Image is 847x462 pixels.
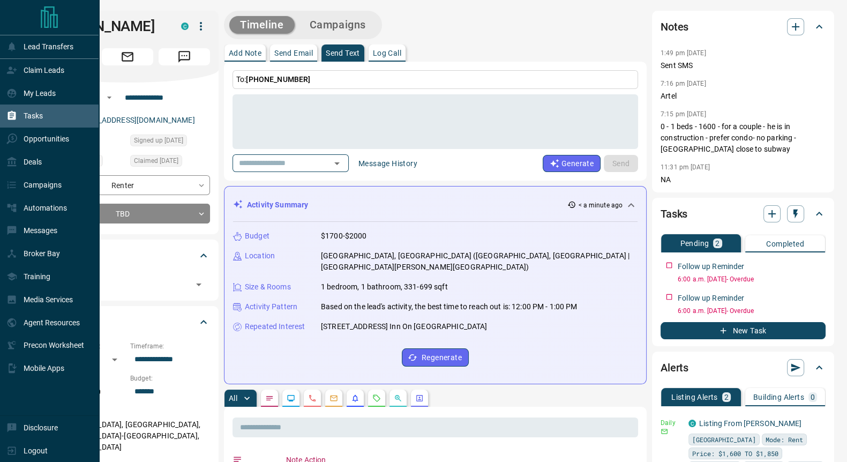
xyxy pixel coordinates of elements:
svg: Opportunities [394,394,402,403]
span: [GEOGRAPHIC_DATA] [692,434,756,445]
div: condos.ca [688,420,696,427]
p: Location [245,250,275,262]
svg: Lead Browsing Activity [287,394,295,403]
p: Follow up Reminder [678,261,744,272]
p: 6:00 a.m. [DATE] - Overdue [678,306,826,316]
p: 11:31 pm [DATE] [661,163,710,171]
p: 2 [724,393,729,401]
p: Timeframe: [130,341,210,351]
p: Send Text [326,49,360,57]
p: 1:49 pm [DATE] [661,49,706,57]
p: All [229,394,237,402]
div: Notes [661,14,826,40]
p: Budget: [130,374,210,383]
p: Repeated Interest [245,321,305,332]
p: NA [661,174,826,185]
div: Alerts [661,355,826,381]
span: Signed up [DATE] [134,135,183,146]
div: Tasks [661,201,826,227]
button: Open [191,277,206,292]
p: Artel [661,91,826,102]
span: Price: $1,600 TO $1,850 [692,448,778,459]
span: [PHONE_NUMBER] [246,75,310,84]
span: Email [102,48,153,65]
p: To: [233,70,638,89]
a: [EMAIL_ADDRESS][DOMAIN_NAME] [74,116,195,124]
button: New Task [661,322,826,339]
h2: Notes [661,18,688,35]
button: Campaigns [299,16,377,34]
div: TBD [45,204,210,223]
h2: Alerts [661,359,688,376]
p: Daily [661,418,682,428]
span: Claimed [DATE] [134,155,178,166]
p: [GEOGRAPHIC_DATA], [GEOGRAPHIC_DATA], [GEOGRAPHIC_DATA]-[GEOGRAPHIC_DATA], [GEOGRAPHIC_DATA] [45,416,210,456]
p: Add Note [229,49,261,57]
p: Budget [245,230,269,242]
p: Areas Searched: [45,406,210,416]
p: $1700-$2000 [321,230,366,242]
div: Renter [45,175,210,195]
svg: Notes [265,394,274,403]
svg: Agent Actions [415,394,424,403]
button: Regenerate [402,348,469,367]
div: Sun Jul 27 2025 [130,135,210,150]
span: Mode: Rent [766,434,803,445]
p: Follow up Reminder [678,293,744,304]
p: Log Call [373,49,401,57]
svg: Listing Alerts [351,394,359,403]
div: Activity Summary< a minute ago [233,195,638,215]
div: Mon Aug 04 2025 [130,155,210,170]
p: Building Alerts [753,393,804,401]
h2: Tasks [661,205,687,222]
span: Message [159,48,210,65]
p: Completed [766,240,804,248]
p: 0 [811,393,815,401]
p: 7:16 pm [DATE] [661,80,706,87]
p: Based on the lead's activity, the best time to reach out is: 12:00 PM - 1:00 PM [321,301,577,312]
svg: Calls [308,394,317,403]
p: [GEOGRAPHIC_DATA], [GEOGRAPHIC_DATA] ([GEOGRAPHIC_DATA], [GEOGRAPHIC_DATA] | [GEOGRAPHIC_DATA][PE... [321,250,638,273]
p: 6:00 a.m. [DATE] - Overdue [678,274,826,284]
div: Criteria [45,309,210,335]
button: Open [103,91,116,104]
p: Listing Alerts [671,393,718,401]
p: 0 - 1 beds - 1600 - for a couple - he is in construction - prefer condo- no parking - [GEOGRAPHIC... [661,121,826,155]
div: Tags [45,243,210,269]
svg: Emails [329,394,338,403]
p: Sent SMS [661,60,826,71]
p: Activity Pattern [245,301,297,312]
p: Send Email [274,49,313,57]
p: Size & Rooms [245,281,291,293]
button: Message History [352,155,424,172]
p: < a minute ago [578,200,623,210]
button: Generate [543,155,601,172]
svg: Email [661,428,668,435]
p: Activity Summary [247,199,308,211]
svg: Requests [372,394,381,403]
h1: [PERSON_NAME] [45,18,165,35]
p: 7:15 pm [DATE] [661,110,706,118]
p: Pending [680,240,709,247]
button: Open [329,156,344,171]
div: condos.ca [181,23,189,30]
p: [STREET_ADDRESS] Inn On [GEOGRAPHIC_DATA] [321,321,487,332]
a: Listing From [PERSON_NAME] [699,419,801,428]
p: 1 bedroom, 1 bathroom, 331-699 sqft [321,281,448,293]
p: 2 [715,240,719,247]
button: Timeline [229,16,295,34]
